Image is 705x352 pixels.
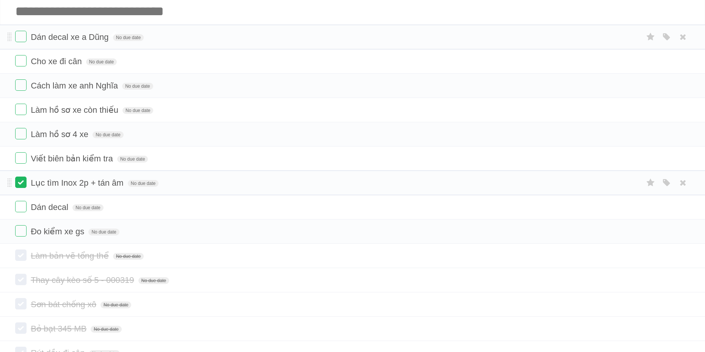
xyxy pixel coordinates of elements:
span: Làm hồ sơ xe còn thiếu [31,105,120,115]
span: Dán decal [31,202,70,212]
span: No due date [91,326,121,333]
span: No due date [122,107,153,114]
span: No due date [113,34,144,41]
span: Cho xe đi cân [31,57,84,66]
span: Làm hồ sơ 4 xe [31,129,90,139]
label: Done [15,249,27,261]
span: No due date [86,58,117,65]
span: No due date [122,83,153,90]
span: No due date [93,131,123,138]
span: No due date [117,156,148,163]
label: Star task [644,31,658,43]
label: Done [15,274,27,285]
span: No due date [138,277,169,284]
span: Dán decal xe a Dũng [31,32,110,42]
span: Thay cây kèo số 5 - 000319 [31,275,136,285]
span: Lục tìm Inox 2p + tán âm [31,178,126,188]
span: Bỏ bạt 345 MB [31,324,88,333]
span: Viết biên bản kiểm tra [31,154,115,163]
span: No due date [128,180,159,187]
span: No due date [100,301,131,308]
label: Done [15,152,27,164]
label: Done [15,31,27,42]
label: Star task [644,177,658,189]
span: Đo kiểm xe gs [31,227,86,236]
label: Done [15,104,27,115]
label: Done [15,55,27,66]
label: Done [15,79,27,91]
label: Done [15,298,27,309]
span: No due date [72,204,103,211]
label: Done [15,201,27,212]
span: Làm bản vẽ tổng thể [31,251,111,260]
label: Done [15,128,27,139]
span: No due date [113,253,144,260]
span: No due date [88,229,119,235]
label: Done [15,225,27,237]
label: Done [15,177,27,188]
span: Cách làm xe anh Nghĩa [31,81,120,90]
label: Done [15,322,27,334]
span: Sơn bát chống xô [31,300,98,309]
